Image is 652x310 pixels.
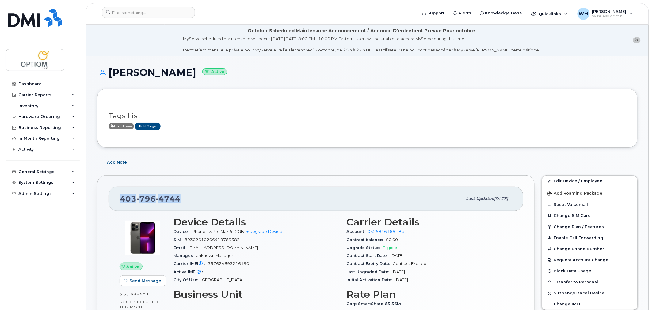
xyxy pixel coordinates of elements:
[542,255,637,266] button: Request Account Change
[395,278,408,282] span: [DATE]
[368,229,406,234] a: 0525846166 - Bell
[120,300,158,310] span: included this month
[206,270,210,274] span: —
[347,237,386,242] span: Contract balance
[347,261,393,266] span: Contract Expiry Date
[129,278,161,284] span: Send Message
[191,229,244,234] span: iPhone 13 Pro Max 512GB
[173,261,208,266] span: Carrier IMEI
[554,291,605,296] span: Suspend/Cancel Device
[173,289,339,300] h3: Business Unit
[542,299,637,310] button: Change IMEI
[109,112,626,120] h3: Tags List
[201,278,243,282] span: [GEOGRAPHIC_DATA]
[347,253,391,258] span: Contract Start Date
[173,229,191,234] span: Device
[120,292,136,296] span: 3.55 GB
[347,289,513,300] h3: Rate Plan
[109,123,134,129] span: Active
[547,191,603,197] span: Add Roaming Package
[120,275,166,286] button: Send Message
[173,217,339,228] h3: Device Details
[173,245,189,250] span: Email
[542,266,637,277] button: Block Data Usage
[156,194,181,203] span: 4744
[136,292,149,296] span: used
[542,277,637,288] button: Transfer to Personal
[393,261,427,266] span: Contract Expired
[542,232,637,244] button: Enable Call Forwarding
[196,253,233,258] span: Unknown Manager
[246,229,282,234] a: + Upgrade Device
[347,301,404,306] span: Corp SmartShare 65 36M
[542,244,637,255] button: Change Phone Number
[136,194,156,203] span: 796
[173,278,201,282] span: City Of Use
[347,270,392,274] span: Last Upgraded Date
[347,245,383,250] span: Upgrade Status
[392,270,405,274] span: [DATE]
[173,270,206,274] span: Active IMEI
[97,157,132,168] button: Add Note
[383,245,398,250] span: Eligible
[494,196,508,201] span: [DATE]
[135,123,161,130] a: Edit Tags
[120,300,136,304] span: 5.00 GB
[542,288,637,299] button: Suspend/Cancel Device
[183,36,540,53] div: MyServe scheduled maintenance will occur [DATE][DATE] 8:00 PM - 10:00 PM Eastern. Users will be u...
[542,221,637,232] button: Change Plan / Features
[542,210,637,221] button: Change SIM Card
[127,264,140,270] span: Active
[173,253,196,258] span: Manager
[391,253,404,258] span: [DATE]
[208,261,249,266] span: 357624693216190
[107,159,127,165] span: Add Note
[554,236,604,240] span: Enable Call Forwarding
[466,196,494,201] span: Last updated
[347,229,368,234] span: Account
[248,28,475,34] div: October Scheduled Maintenance Announcement / Annonce D'entretient Prévue Pour octobre
[347,278,395,282] span: Initial Activation Date
[633,37,641,43] button: close notification
[542,187,637,199] button: Add Roaming Package
[386,237,398,242] span: $0.00
[347,217,513,228] h3: Carrier Details
[189,245,258,250] span: [EMAIL_ADDRESS][DOMAIN_NAME]
[97,67,638,78] h1: [PERSON_NAME]
[542,199,637,210] button: Reset Voicemail
[542,176,637,187] a: Edit Device / Employee
[120,194,181,203] span: 403
[554,225,604,229] span: Change Plan / Features
[124,220,161,256] img: image20231002-3703462-oworib.jpeg
[173,237,185,242] span: SIM
[185,237,240,242] span: 89302610206419789382
[202,68,227,75] small: Active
